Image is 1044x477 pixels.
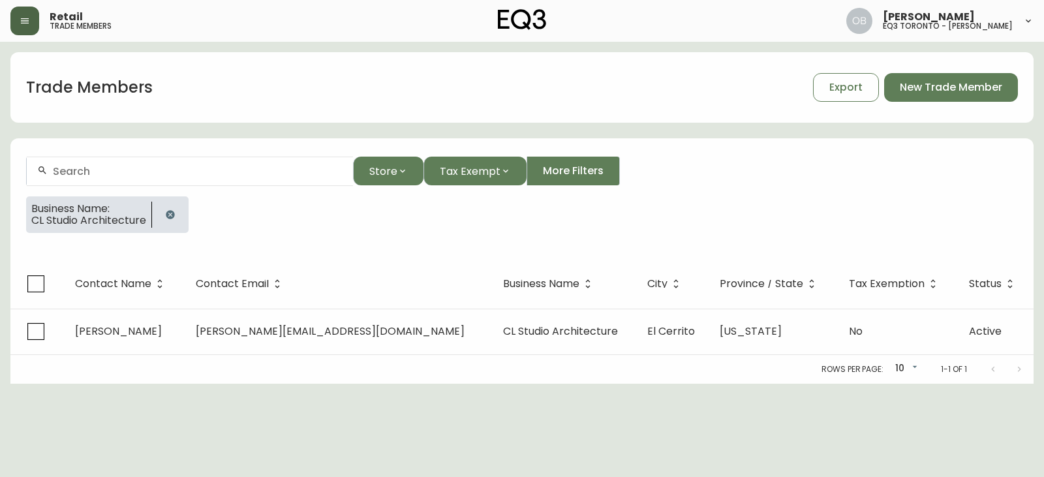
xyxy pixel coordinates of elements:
span: Retail [50,12,83,22]
span: [US_STATE] [720,324,782,339]
span: Contact Name [75,278,168,290]
button: More Filters [527,157,620,185]
span: Status [969,278,1019,290]
span: City [647,278,684,290]
span: Tax Exemption [849,278,942,290]
span: CL Studio Architecture [31,215,146,226]
button: Export [813,73,879,102]
span: Province / State [720,278,820,290]
button: Store [353,157,423,185]
p: 1-1 of 1 [941,363,967,375]
span: Active [969,324,1002,339]
img: logo [498,9,546,30]
span: Business Name [503,278,596,290]
span: Contact Name [75,280,151,288]
span: [PERSON_NAME] [75,324,162,339]
span: Tax Exempt [440,163,500,179]
span: [PERSON_NAME][EMAIL_ADDRESS][DOMAIN_NAME] [196,324,465,339]
span: Contact Email [196,280,269,288]
h5: trade members [50,22,112,30]
h1: Trade Members [26,76,153,99]
input: Search [53,165,343,177]
span: Store [369,163,397,179]
span: Business Name: [31,203,146,215]
button: Tax Exempt [423,157,527,185]
button: New Trade Member [884,73,1018,102]
span: El Cerrito [647,324,695,339]
span: Status [969,280,1002,288]
span: [PERSON_NAME] [883,12,975,22]
span: No [849,324,863,339]
span: Tax Exemption [849,280,925,288]
span: New Trade Member [900,80,1002,95]
span: Province / State [720,280,803,288]
h5: eq3 toronto - [PERSON_NAME] [883,22,1013,30]
span: City [647,280,668,288]
p: Rows per page: [821,363,883,375]
div: 10 [889,358,920,380]
img: 8e0065c524da89c5c924d5ed86cfe468 [846,8,872,34]
span: Business Name [503,280,579,288]
span: CL Studio Architecture [503,324,618,339]
span: More Filters [543,164,604,178]
span: Contact Email [196,278,286,290]
span: Export [829,80,863,95]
